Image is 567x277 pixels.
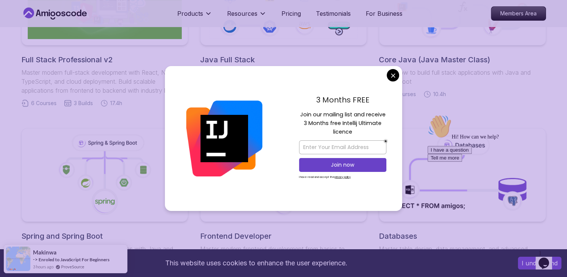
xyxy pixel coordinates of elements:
[425,111,560,243] iframe: chat widget
[6,247,30,271] img: provesource social proof notification image
[200,54,367,65] h2: Java Full Stack
[21,231,188,241] h2: Spring and Spring Boot
[33,249,57,256] span: Makinwa
[379,68,546,86] p: Learn how to build full stack applications with Java and Spring Boot
[33,256,38,262] span: ->
[518,257,561,269] button: Accept cookies
[39,257,109,262] a: Enroled to JavaScript For Beginners
[200,244,367,271] p: Master modern frontend development from basics to advanced React applications. This structured le...
[3,35,47,42] button: I have a question
[21,68,188,95] p: Master modern full-stack development with React, Node.js, TypeScript, and cloud deployment. Build...
[227,9,257,18] p: Resources
[31,99,57,107] span: 6 Courses
[6,255,507,271] div: This website uses cookies to enhance the user experience.
[3,42,37,50] button: Tell me more
[61,263,84,270] a: ProveSource
[3,3,27,27] img: :wave:
[177,9,212,24] button: Products
[366,9,402,18] a: For Business
[177,9,203,18] p: Products
[536,247,560,269] iframe: chat widget
[21,54,188,65] h2: Full Stack Professional v2
[21,128,188,274] a: Spring and Spring BootLearn how to build full stack applications with Java and Spring Boot10 Cour...
[433,90,446,98] span: 10.4h
[33,263,54,270] span: 3 hours ago
[491,6,546,21] a: Members Area
[491,7,546,20] p: Members Area
[379,54,546,65] h2: Core Java (Java Master Class)
[281,9,301,18] a: Pricing
[379,244,546,271] p: Master table design, data management, and advanced database operations. This structured learning ...
[3,23,74,28] span: Hi! How can we help?
[316,9,351,18] a: Testimonials
[389,90,416,98] span: 18 Courses
[227,9,266,24] button: Resources
[200,231,367,241] h2: Frontend Developer
[110,99,122,107] span: 17.4h
[74,99,93,107] span: 3 Builds
[379,231,546,241] h2: Databases
[3,3,138,50] div: 👋Hi! How can we help?I have a questionTell me more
